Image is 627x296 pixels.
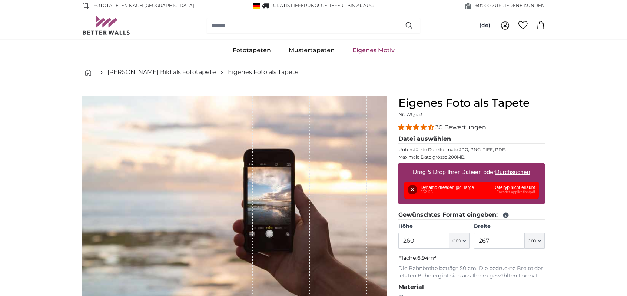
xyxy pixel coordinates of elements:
[253,3,260,9] img: Deutschland
[319,3,375,8] span: -
[475,2,545,9] span: 60'000 ZUFRIEDENE KUNDEN
[398,112,422,117] span: Nr. WQ553
[525,233,545,249] button: cm
[398,124,435,131] span: 4.33 stars
[410,165,533,180] label: Drag & Drop Ihrer Dateien oder
[93,2,194,9] span: Fototapeten nach [GEOGRAPHIC_DATA]
[474,223,545,230] label: Breite
[82,60,545,84] nav: breadcrumbs
[435,124,486,131] span: 30 Bewertungen
[398,134,545,144] legend: Datei auswählen
[228,68,299,77] a: Eigenes Foto als Tapete
[449,233,470,249] button: cm
[82,16,130,35] img: Betterwalls
[224,41,280,60] a: Fototapeten
[398,223,469,230] label: Höhe
[107,68,216,77] a: [PERSON_NAME] Bild als Fototapete
[474,19,496,32] button: (de)
[398,255,545,262] p: Fläche:
[398,147,545,153] p: Unterstützte Dateiformate JPG, PNG, TIFF, PDF.
[344,41,404,60] a: Eigenes Motiv
[398,96,545,110] h1: Eigenes Foto als Tapete
[273,3,319,8] span: GRATIS Lieferung!
[452,237,461,245] span: cm
[398,265,545,280] p: Die Bahnbreite beträgt 50 cm. Die bedruckte Breite der letzten Bahn ergibt sich aus Ihrem gewählt...
[280,41,344,60] a: Mustertapeten
[417,255,436,261] span: 6.94m²
[495,169,530,175] u: Durchsuchen
[528,237,536,245] span: cm
[398,154,545,160] p: Maximale Dateigrösse 200MB.
[398,210,545,220] legend: Gewünschtes Format eingeben:
[398,283,545,292] legend: Material
[321,3,375,8] span: Geliefert bis 29. Aug.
